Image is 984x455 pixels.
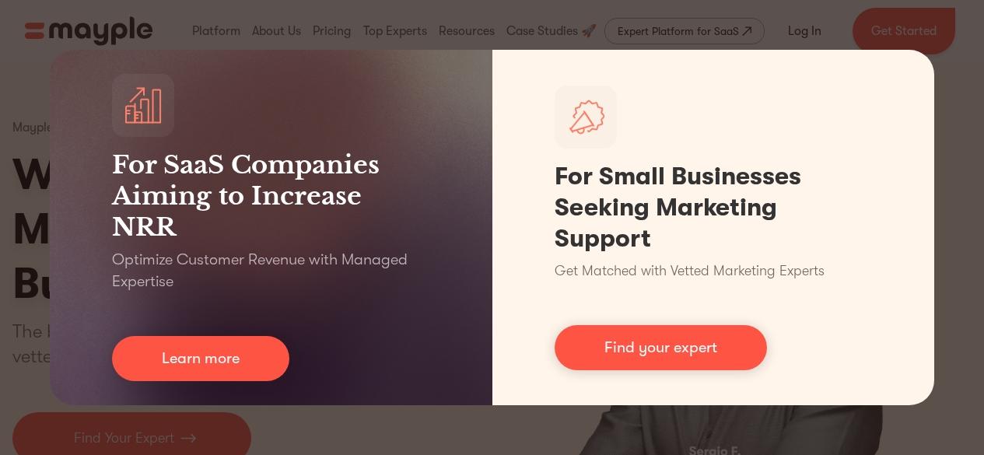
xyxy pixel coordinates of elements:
[555,261,825,282] p: Get Matched with Vetted Marketing Experts
[112,249,430,292] p: Optimize Customer Revenue with Managed Expertise
[112,149,430,243] h3: For SaaS Companies Aiming to Increase NRR
[555,325,767,370] a: Find your expert
[555,161,873,254] h1: For Small Businesses Seeking Marketing Support
[112,336,289,381] a: Learn more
